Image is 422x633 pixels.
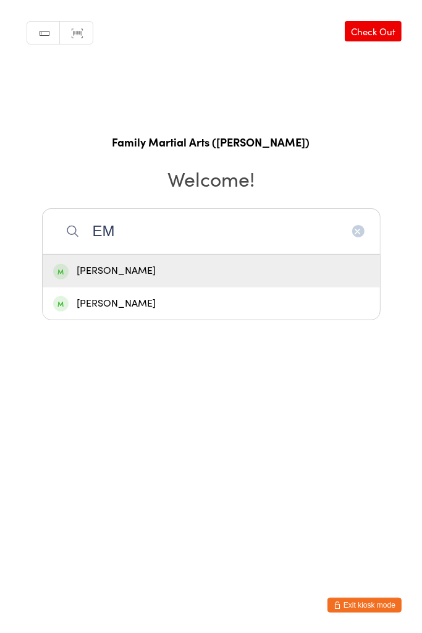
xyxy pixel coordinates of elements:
div: [PERSON_NAME] [53,295,369,312]
button: Exit kiosk mode [327,598,402,613]
h2: Welcome! [12,164,410,192]
div: [PERSON_NAME] [53,263,369,279]
h1: Family Martial Arts ([PERSON_NAME]) [12,134,410,150]
a: Check Out [345,21,402,41]
input: Search [42,208,381,254]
